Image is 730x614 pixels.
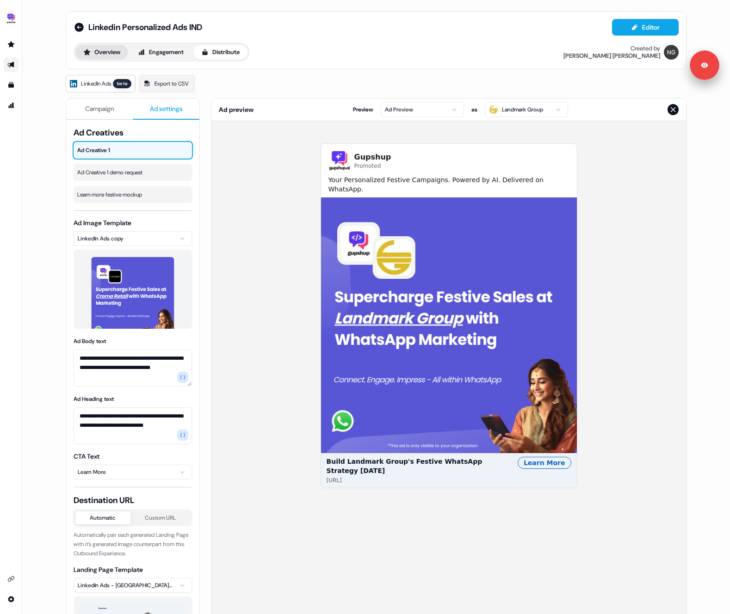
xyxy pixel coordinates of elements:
span: Export to CSV [155,79,189,88]
img: Nikunj [664,45,679,60]
span: Ad Creative 1 demo request [77,168,188,177]
a: LinkedIn Adsbeta [66,75,136,92]
button: Editor [612,19,679,36]
div: beta [113,79,131,88]
button: Overview [75,45,128,60]
label: Ad Body text [74,338,106,345]
span: Destination URL [74,495,192,506]
span: Preview [353,105,373,114]
a: Go to prospects [4,37,19,52]
span: Ad settings [150,104,183,113]
span: Build Landmark Group's Festive WhatsApp Strategy [DATE] [327,457,510,475]
span: Ad Creative 1 [77,146,188,155]
a: Go to outbound experience [4,57,19,72]
a: Export to CSV [139,75,195,92]
button: Build Landmark Group's Festive WhatsApp Strategy [DATE][URL]Learn More [321,197,577,488]
span: Gupshup [354,152,391,163]
label: Landing Page Template [74,565,143,574]
a: Go to integrations [4,592,19,607]
button: Automatic [75,511,130,524]
button: Close preview [668,104,679,115]
span: [URL] [327,477,342,484]
span: LinkedIn Ads [81,79,111,88]
span: Learn more festive mockup [77,190,188,199]
span: as [471,105,477,114]
div: Learn More [518,457,571,469]
span: Automatically pair each generated Landing Page with it’s generated Image counterpart from this Ou... [74,531,188,557]
span: Promoted [354,163,391,170]
a: Go to attribution [4,98,19,113]
a: Go to integrations [4,571,19,586]
label: CTA Text [74,452,99,460]
button: Custom URL [130,511,191,524]
button: Distribute [193,45,247,60]
label: Ad Heading text [74,395,114,403]
span: Campaign [85,104,114,113]
span: Ad preview [219,105,254,114]
div: Created by [631,45,660,52]
button: Engagement [130,45,192,60]
label: Ad Image Template [74,219,131,227]
span: Ad Creatives [74,127,192,138]
a: Editor [612,24,679,33]
a: Go to templates [4,78,19,92]
div: [PERSON_NAME] [PERSON_NAME] [563,52,660,60]
span: Your Personalized Festive Campaigns. Powered by AI. Delivered on WhatsApp. [328,175,569,194]
span: Linkedin Personalized Ads IND [88,22,202,33]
